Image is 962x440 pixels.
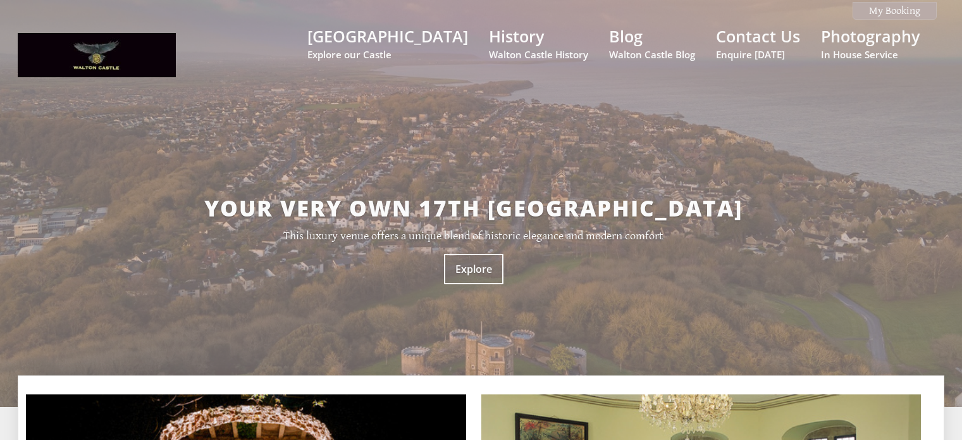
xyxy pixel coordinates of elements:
[18,33,176,77] img: Walton Castle
[109,229,838,242] p: This luxury venue offers a unique blend of historic elegance and modern comfort
[307,48,468,61] small: Explore our Castle
[609,25,695,61] a: BlogWalton Castle Blog
[716,48,800,61] small: Enquire [DATE]
[109,193,838,223] h2: Your very own 17th [GEOGRAPHIC_DATA]
[821,25,920,61] a: PhotographyIn House Service
[716,25,800,61] a: Contact UsEnquire [DATE]
[853,2,937,20] a: My Booking
[307,25,468,61] a: [GEOGRAPHIC_DATA]Explore our Castle
[489,25,588,61] a: HistoryWalton Castle History
[821,48,920,61] small: In House Service
[489,48,588,61] small: Walton Castle History
[609,48,695,61] small: Walton Castle Blog
[444,254,503,284] a: Explore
